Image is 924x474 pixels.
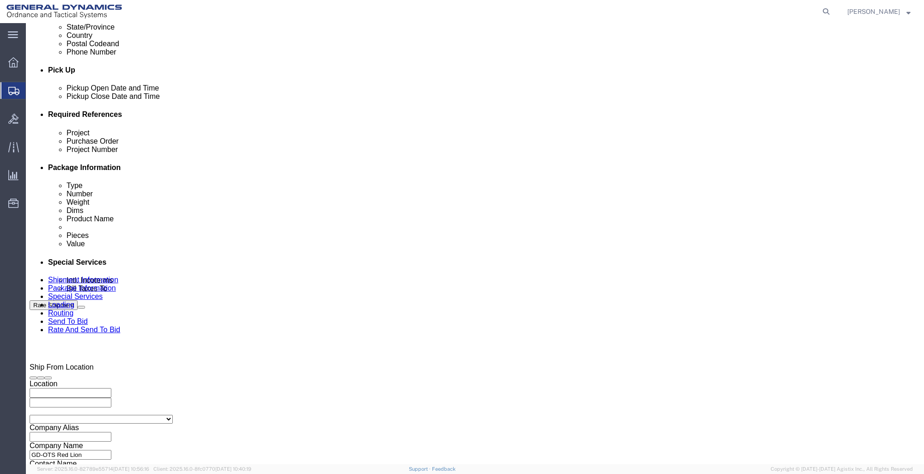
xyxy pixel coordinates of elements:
[771,465,913,473] span: Copyright © [DATE]-[DATE] Agistix Inc., All Rights Reserved
[432,466,456,472] a: Feedback
[26,23,924,464] iframe: FS Legacy Container
[409,466,432,472] a: Support
[113,466,149,472] span: [DATE] 10:56:16
[847,6,911,17] button: [PERSON_NAME]
[847,6,900,17] span: Sharon Dinterman
[153,466,251,472] span: Client: 2025.16.0-8fc0770
[37,466,149,472] span: Server: 2025.16.0-82789e55714
[215,466,251,472] span: [DATE] 10:40:19
[6,5,122,18] img: logo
